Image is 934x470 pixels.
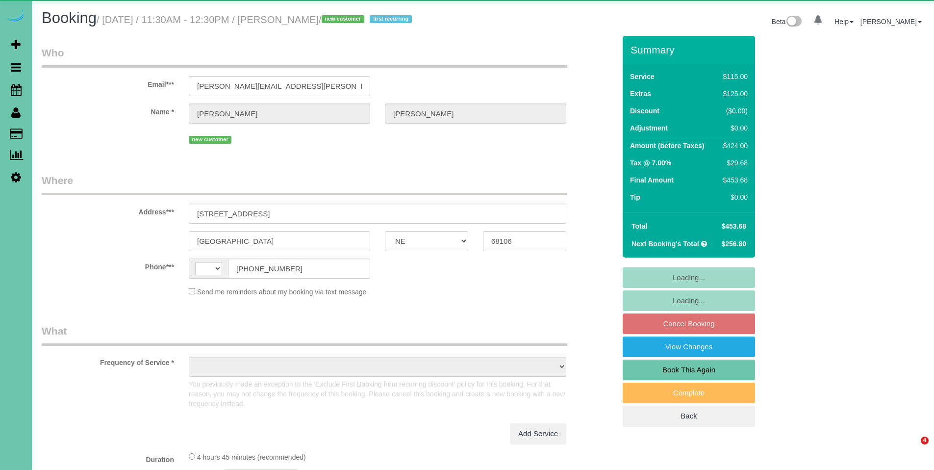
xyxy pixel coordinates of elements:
label: Adjustment [630,123,668,133]
small: / [DATE] / 11:30AM - 12:30PM / [PERSON_NAME] [97,14,415,25]
div: $29.68 [719,158,748,168]
iframe: Intercom live chat [901,437,924,460]
label: Discount [630,106,659,116]
span: / [319,14,415,25]
span: first recurring [370,15,411,23]
label: Name * [34,104,181,117]
strong: Next Booking's Total [631,240,699,248]
span: Booking [42,9,97,26]
div: ($0.00) [719,106,748,116]
div: $0.00 [719,123,748,133]
label: Frequency of Service * [34,354,181,367]
div: $424.00 [719,141,748,151]
img: Automaid Logo [6,10,25,24]
div: $125.00 [719,89,748,99]
div: $0.00 [719,192,748,202]
label: Service [630,72,655,81]
a: Back [623,406,755,426]
span: new customer [189,136,231,144]
a: Help [834,18,854,26]
span: $453.68 [721,222,746,230]
span: $256.80 [721,240,746,248]
label: Final Amount [630,175,674,185]
a: [PERSON_NAME] [860,18,922,26]
p: You previously made an exception to the 'Exclude First Booking from recurring discount' policy fo... [189,379,566,409]
span: 4 hours 45 minutes (recommended) [197,453,306,461]
h3: Summary [631,44,750,55]
label: Tax @ 7.00% [630,158,671,168]
a: Book This Again [623,360,755,380]
label: Amount (before Taxes) [630,141,704,151]
a: View Changes [623,337,755,357]
legend: What [42,324,567,346]
span: 4 [921,437,929,444]
label: Extras [630,89,651,99]
span: Send me reminders about my booking via text message [197,288,367,296]
span: new customer [322,15,364,23]
a: Add Service [510,423,566,444]
div: $453.68 [719,175,748,185]
div: $115.00 [719,72,748,81]
a: Beta [772,18,802,26]
legend: Who [42,46,567,68]
label: Duration [34,451,181,465]
img: New interface [785,16,802,28]
strong: Total [631,222,647,230]
label: Tip [630,192,640,202]
legend: Where [42,173,567,195]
